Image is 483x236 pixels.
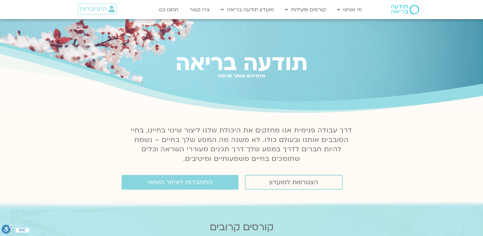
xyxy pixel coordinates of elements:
span: התחברות לאיזור האישי [148,179,212,186]
h2: קורסים קרובים [43,222,441,233]
span: הצטרפות למועדון [269,179,318,186]
a: הצטרפות למועדון [245,175,343,190]
a: תמכו בנו [155,4,182,16]
a: מי אנחנו [334,4,365,16]
a: התחברות [78,4,117,14]
span: התחברות [80,5,107,12]
a: מועדון תודעה בריאה [218,4,277,16]
a: צרו קשר [186,4,213,16]
img: תודעה בריאה [391,5,419,14]
a: התחברות לאיזור האישי [122,175,238,190]
p: דרך עבודה פנימית אנו מחזקים את היכולת שלנו ליצור שינוי בחיינו, בחיי הסובבים אותנו ובעולם כולו. לא... [127,126,356,164]
a: קורסים ופעילות [282,4,329,16]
